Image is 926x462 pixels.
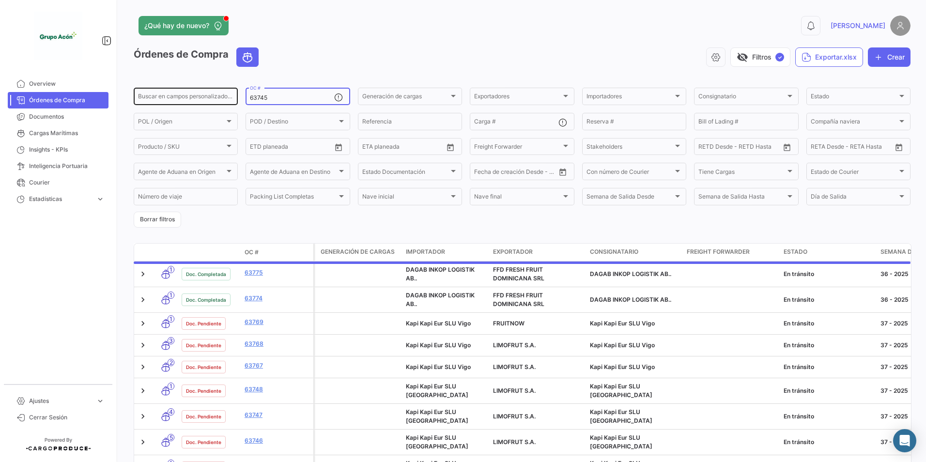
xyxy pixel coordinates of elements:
[186,438,221,446] span: Doc. Pendiente
[245,436,309,445] a: 63746
[406,247,445,256] span: Importador
[138,412,148,421] a: Expand/Collapse Row
[29,195,92,203] span: Estadísticas
[811,195,897,201] span: Día de Salida
[835,145,874,152] input: Hasta
[8,76,108,92] a: Overview
[590,341,655,349] span: Kapi Kapi Eur SLU Vigo
[29,397,92,405] span: Ajustes
[698,169,785,176] span: Tiene Cargas
[134,212,181,228] button: Borrar filtros
[138,319,148,328] a: Expand/Collapse Row
[186,320,221,327] span: Doc. Pendiente
[590,320,655,327] span: Kapi Kapi Eur SLU Vigo
[362,145,380,152] input: Desde
[493,413,536,420] span: LIMOFRUT S.A.
[590,363,655,370] span: Kapi Kapi Eur SLU Vigo
[556,165,570,179] button: Open calendar
[683,244,780,261] datatable-header-cell: Freight Forwarder
[493,438,536,446] span: LIMOFRUT S.A.
[406,383,468,399] span: Kapi Kapi Eur SLU Antwerp
[245,385,309,394] a: 63748
[811,120,897,126] span: Compañía naviera
[586,94,673,101] span: Importadores
[186,341,221,349] span: Doc. Pendiente
[96,397,105,405] span: expand_more
[29,162,105,170] span: Inteligencia Portuaria
[134,47,262,67] h3: Órdenes de Compra
[274,145,313,152] input: Hasta
[8,108,108,125] a: Documentos
[168,434,174,441] span: 5
[493,292,544,308] span: FFD FRESH FRUIT DOMINICANA SRL
[493,320,525,327] span: FRUITNOW
[138,169,225,176] span: Agente de Aduana en Origen
[186,413,221,420] span: Doc. Pendiente
[493,341,536,349] span: LIMOFRUT S.A.
[698,94,785,101] span: Consignatario
[186,387,221,395] span: Doc. Pendiente
[474,195,561,201] span: Nave final
[186,363,221,371] span: Doc. Pendiente
[8,125,108,141] a: Cargas Marítimas
[590,408,652,424] span: Kapi Kapi Eur SLU Antwerp
[29,79,105,88] span: Overview
[590,247,638,256] span: Consignatario
[8,92,108,108] a: Órdenes de Compra
[29,129,105,138] span: Cargas Marítimas
[315,244,402,261] datatable-header-cell: Generación de cargas
[590,383,652,399] span: Kapi Kapi Eur SLU Antwerp
[178,248,241,256] datatable-header-cell: Estado Doc.
[590,434,652,450] span: Kapi Kapi Eur SLU Hamburgo
[493,247,533,256] span: Exportador
[493,363,536,370] span: LIMOFRUT S.A.
[723,145,761,152] input: Hasta
[474,145,561,152] span: Freight Forwarder
[168,408,174,416] span: 4
[245,268,309,277] a: 63775
[406,341,471,349] span: Kapi Kapi Eur SLU Vigo
[775,53,784,62] span: ✓
[784,363,873,371] div: En tránsito
[784,386,873,395] div: En tránsito
[831,21,885,31] span: [PERSON_NAME]
[168,359,174,366] span: 2
[406,408,468,424] span: Kapi Kapi Eur SLU Antwerp
[245,248,259,257] span: OC #
[402,244,489,261] datatable-header-cell: Importador
[362,169,449,176] span: Estado Documentación
[250,145,267,152] input: Desde
[138,145,225,152] span: Producto / SKU
[784,319,873,328] div: En tránsito
[362,94,449,101] span: Generación de cargas
[138,269,148,279] a: Expand/Collapse Row
[586,169,673,176] span: Con número de Courier
[498,169,537,176] input: Hasta
[406,292,475,308] span: DAGAB INKOP LOGISTIK AB..
[586,195,673,201] span: Semana de Salida Desde
[168,292,174,299] span: 1
[386,145,425,152] input: Hasta
[489,244,586,261] datatable-header-cell: Exportador
[154,248,178,256] datatable-header-cell: Modo de Transporte
[245,294,309,303] a: 63774
[893,429,916,452] div: Abrir Intercom Messenger
[406,320,471,327] span: Kapi Kapi Eur SLU Vigo
[29,112,105,121] span: Documentos
[245,318,309,326] a: 63769
[241,244,313,261] datatable-header-cell: OC #
[890,15,911,36] img: placeholder-user.png
[784,295,873,304] div: En tránsito
[186,296,226,304] span: Doc. Completada
[406,266,475,282] span: DAGAB INKOP LOGISTIK AB..
[34,12,82,60] img: 1f3d66c5-6a2d-4a07-a58d-3a8e9bbc88ff.jpeg
[443,140,458,154] button: Open calendar
[245,411,309,419] a: 63747
[8,174,108,191] a: Courier
[784,247,807,256] span: Estado
[29,178,105,187] span: Courier
[493,387,536,394] span: LIMOFRUT S.A.
[687,247,750,256] span: Freight Forwarder
[590,296,671,303] span: DAGAB INKOP LOGISTIK AB..
[245,339,309,348] a: 63768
